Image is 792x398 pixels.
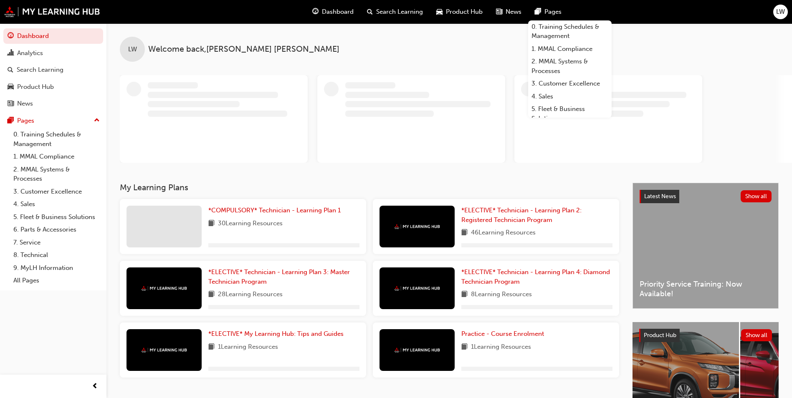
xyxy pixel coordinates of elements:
[506,7,521,17] span: News
[3,27,103,113] button: DashboardAnalyticsSearch LearningProduct HubNews
[10,163,103,185] a: 2. MMAL Systems & Processes
[10,223,103,236] a: 6. Parts & Accessories
[640,190,772,203] a: Latest NewsShow all
[10,198,103,211] a: 4. Sales
[10,150,103,163] a: 1. MMAL Compliance
[644,193,676,200] span: Latest News
[639,329,772,342] a: Product HubShow all
[120,183,619,192] h3: My Learning Plans
[128,45,137,54] span: LW
[644,332,676,339] span: Product Hub
[461,342,468,353] span: book-icon
[8,33,14,40] span: guage-icon
[218,290,283,300] span: 28 Learning Resources
[208,267,359,286] a: *ELECTIVE* Technician - Learning Plan 3: Master Technician Program
[3,45,103,61] a: Analytics
[10,236,103,249] a: 7. Service
[496,7,502,17] span: news-icon
[528,20,612,43] a: 0. Training Schedules & Management
[208,329,347,339] a: *ELECTIVE* My Learning Hub: Tips and Guides
[148,45,339,54] span: Welcome back , [PERSON_NAME] [PERSON_NAME]
[489,3,528,20] a: news-iconNews
[461,290,468,300] span: book-icon
[528,77,612,90] a: 3. Customer Excellence
[461,206,612,224] a: *ELECTIVE* Technician - Learning Plan 2: Registered Technician Program
[461,329,547,339] a: Practice - Course Enrolment
[461,228,468,238] span: book-icon
[10,128,103,150] a: 0. Training Schedules & Management
[141,286,187,291] img: mmal
[461,207,582,224] span: *ELECTIVE* Technician - Learning Plan 2: Registered Technician Program
[544,7,562,17] span: Pages
[17,99,33,108] div: News
[208,268,350,285] span: *ELECTIVE* Technician - Learning Plan 3: Master Technician Program
[461,267,612,286] a: *ELECTIVE* Technician - Learning Plan 4: Diamond Technician Program
[776,7,785,17] span: LW
[10,274,103,287] a: All Pages
[367,7,373,17] span: search-icon
[10,211,103,224] a: 5. Fleet & Business Solutions
[528,43,612,55] a: 1. MMAL Compliance
[208,330,344,338] span: *ELECTIVE* My Learning Hub: Tips and Guides
[17,116,34,126] div: Pages
[471,290,532,300] span: 8 Learning Resources
[8,66,13,74] span: search-icon
[376,7,423,17] span: Search Learning
[461,330,544,338] span: Practice - Course Enrolment
[94,115,100,126] span: up-icon
[208,206,344,215] a: *COMPULSORY* Technician - Learning Plan 1
[640,280,772,298] span: Priority Service Training: Now Available!
[430,3,489,20] a: car-iconProduct Hub
[3,113,103,128] button: Pages
[10,185,103,198] a: 3. Customer Excellence
[208,207,341,214] span: *COMPULSORY* Technician - Learning Plan 1
[633,183,779,309] a: Latest NewsShow allPriority Service Training: Now Available!
[8,50,14,57] span: chart-icon
[394,224,440,229] img: mmal
[17,65,63,75] div: Search Learning
[10,249,103,262] a: 8. Technical
[471,342,531,353] span: 1 Learning Resources
[306,3,360,20] a: guage-iconDashboard
[218,219,283,229] span: 30 Learning Resources
[208,219,215,229] span: book-icon
[8,117,14,125] span: pages-icon
[528,90,612,103] a: 4. Sales
[471,228,536,238] span: 46 Learning Resources
[218,342,278,353] span: 1 Learning Resources
[92,381,98,392] span: prev-icon
[528,3,568,20] a: pages-iconPages
[741,190,772,202] button: Show all
[535,7,541,17] span: pages-icon
[10,262,103,275] a: 9. MyLH Information
[141,348,187,353] img: mmal
[741,329,772,341] button: Show all
[3,96,103,111] a: News
[4,6,100,17] img: mmal
[528,103,612,125] a: 5. Fleet & Business Solutions
[773,5,788,19] button: LW
[360,3,430,20] a: search-iconSearch Learning
[8,100,14,108] span: news-icon
[322,7,354,17] span: Dashboard
[394,286,440,291] img: mmal
[436,7,443,17] span: car-icon
[461,268,610,285] span: *ELECTIVE* Technician - Learning Plan 4: Diamond Technician Program
[17,48,43,58] div: Analytics
[17,82,54,92] div: Product Hub
[3,79,103,95] a: Product Hub
[208,290,215,300] span: book-icon
[394,348,440,353] img: mmal
[312,7,319,17] span: guage-icon
[446,7,483,17] span: Product Hub
[528,55,612,77] a: 2. MMAL Systems & Processes
[3,28,103,44] a: Dashboard
[208,342,215,353] span: book-icon
[3,62,103,78] a: Search Learning
[8,83,14,91] span: car-icon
